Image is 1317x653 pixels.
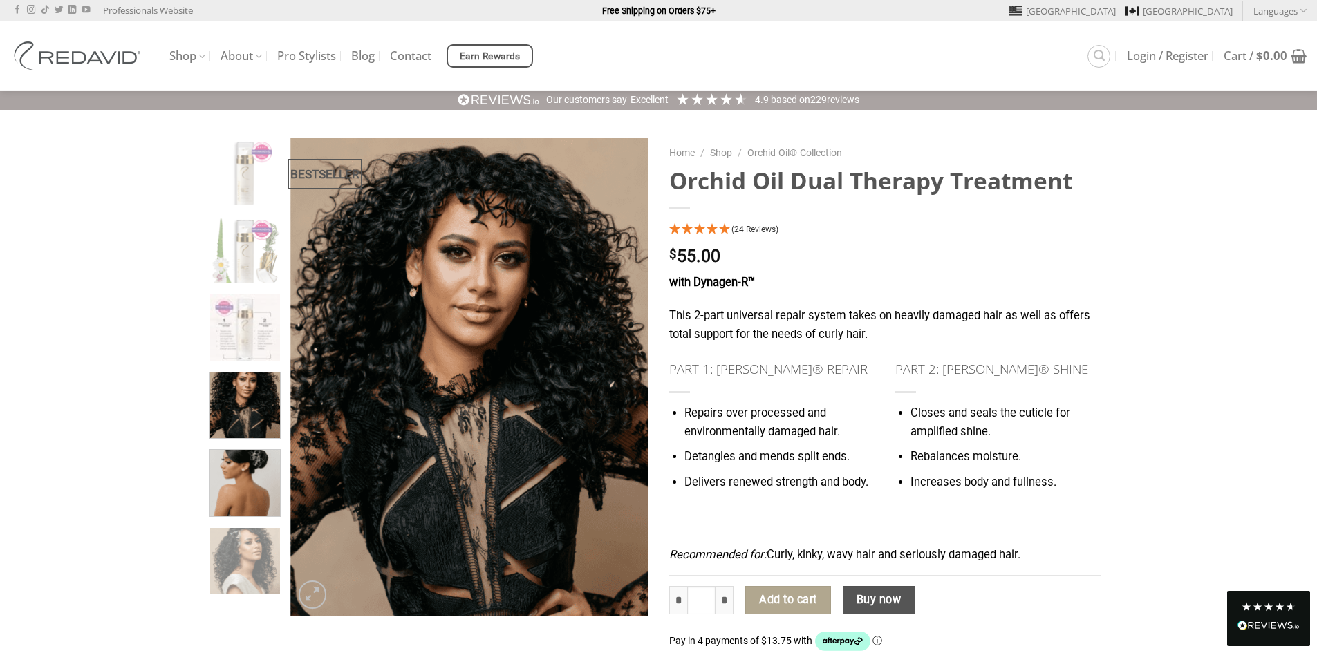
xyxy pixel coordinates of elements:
a: Follow on TikTok [41,6,49,15]
span: Login / Register [1127,50,1208,61]
div: Read All Reviews [1227,591,1310,646]
span: / [700,147,704,158]
div: Curly, kinky, wavy hair and seriously damaged hair. [669,274,1101,576]
img: REDAVID Orchid Oil Dual Therapy ~ Award Winning Curl Care [210,139,280,209]
img: REVIEWS.io [1237,621,1300,630]
img: REDAVID Orchid Oil Dual Therapy ~ Award Winning Curl Care [210,217,280,287]
a: Follow on Twitter [55,6,63,15]
li: Detangles and mends split ends. [684,448,875,467]
h4: PART 2: [PERSON_NAME]® SHINE [895,359,1101,379]
span: 4.9 [755,94,771,105]
div: 4.91 Stars [675,92,748,106]
a: Login / Register [1127,44,1208,68]
span: Earn Rewards [460,49,521,64]
bdi: 55.00 [669,246,720,266]
p: This 2-part universal repair system takes on heavily damaged hair as well as offers total support... [669,307,1101,343]
h1: Orchid Oil Dual Therapy Treatment [669,166,1101,196]
strong: with Dynagen-R™ [669,276,755,289]
a: Earn Rewards [447,44,533,68]
div: Read All Reviews [1237,618,1300,636]
a: Pro Stylists [277,44,336,68]
a: Information - Opens a dialog [872,635,882,646]
li: Closes and seals the cuticle for amplified shine. [910,404,1101,441]
button: Add to cart [745,586,831,615]
li: Repairs over processed and environmentally damaged hair. [684,404,875,441]
img: REVIEWS.io [458,93,539,106]
strong: Free Shipping on Orders $75+ [602,6,716,16]
span: Cart / [1224,50,1287,61]
h4: PART 1: [PERSON_NAME]® REPAIR [669,359,875,379]
a: Home [669,147,695,158]
a: Orchid Oil® Collection [747,147,842,158]
a: Search [1087,45,1110,68]
div: 4.8 Stars [1241,601,1296,612]
span: / [738,147,742,158]
span: $ [1256,48,1263,64]
a: Languages [1253,1,1307,21]
a: Follow on Facebook [13,6,21,15]
span: $ [669,248,677,261]
img: Orchid Oil Dual Therapy Treatment - Image 4 [290,138,648,616]
div: 4.92 Stars - 24 Reviews [669,221,1101,240]
a: Cart / $0.00 [1224,41,1307,71]
a: Shop [169,43,205,70]
a: Contact [390,44,431,68]
li: Delivers renewed strength and body. [684,473,875,492]
a: Follow on Instagram [27,6,35,15]
div: Excellent [631,93,669,107]
input: Product quantity [687,586,716,615]
span: 229 [810,94,827,105]
a: [GEOGRAPHIC_DATA] [1125,1,1233,21]
a: About [221,43,262,70]
a: [GEOGRAPHIC_DATA] [1009,1,1116,21]
div: Our customers say [546,93,627,107]
a: Shop [710,147,732,158]
bdi: 0.00 [1256,48,1287,64]
button: Buy now [843,586,915,615]
span: Pay in 4 payments of $13.75 with [669,635,814,646]
img: REDAVID Salon Products | United States [10,41,149,70]
a: Blog [351,44,375,68]
li: Rebalances moisture. [910,448,1101,467]
span: Based on [771,94,810,105]
em: Recommended for: [669,548,767,561]
span: reviews [827,94,859,105]
a: Follow on YouTube [82,6,90,15]
li: Increases body and fullness. [910,473,1101,492]
a: Follow on LinkedIn [68,6,76,15]
span: 4.92 Stars - 24 Reviews [731,225,778,234]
